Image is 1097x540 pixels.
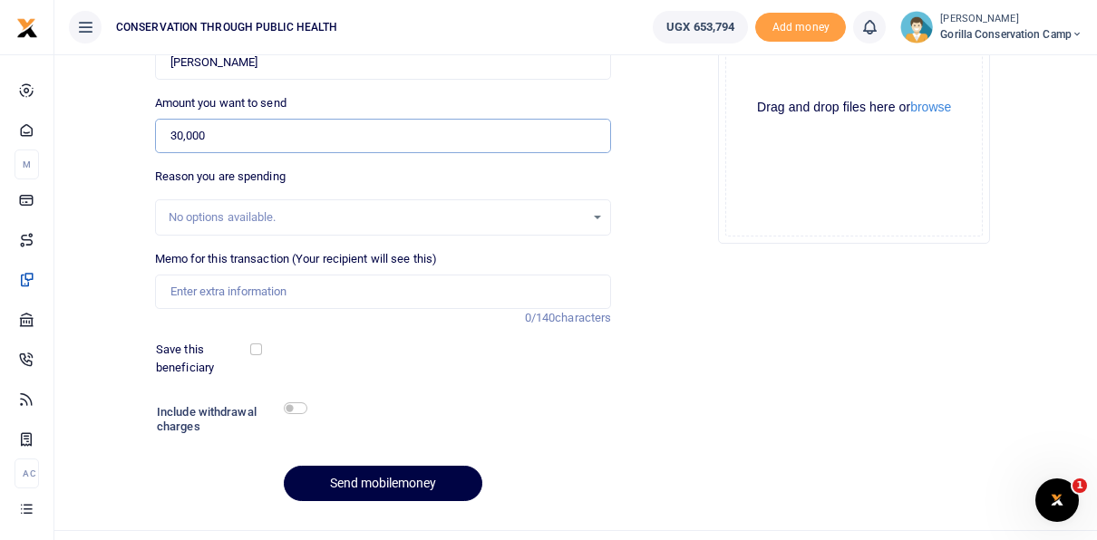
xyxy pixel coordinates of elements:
[653,11,748,43] a: UGX 653,794
[155,45,612,80] input: MTN & Airtel numbers are validated
[157,405,298,433] h6: Include withdrawal charges
[755,13,846,43] li: Toup your wallet
[155,250,438,268] label: Memo for this transaction (Your recipient will see this)
[15,458,39,488] li: Ac
[755,19,846,33] a: Add money
[555,311,611,324] span: characters
[900,11,1082,43] a: profile-user [PERSON_NAME] Gorilla Conservation Camp
[910,101,951,113] button: browse
[155,275,612,309] input: Enter extra information
[155,168,286,186] label: Reason you are spending
[16,17,38,39] img: logo-small
[16,20,38,34] a: logo-small logo-large logo-large
[155,94,286,112] label: Amount you want to send
[726,99,982,116] div: Drag and drop files here or
[900,11,933,43] img: profile-user
[1073,478,1087,493] span: 1
[940,26,1082,43] span: Gorilla Conservation Camp
[755,13,846,43] span: Add money
[284,466,482,501] button: Send mobilemoney
[15,149,39,179] li: M
[940,12,1082,27] small: [PERSON_NAME]
[1035,478,1079,522] iframe: Intercom live chat
[155,119,612,153] input: UGX
[666,18,734,36] span: UGX 653,794
[156,341,253,376] label: Save this beneficiary
[169,208,586,227] div: No options available.
[109,19,345,35] span: CONSERVATION THROUGH PUBLIC HEALTH
[525,311,556,324] span: 0/140
[646,11,755,43] li: Wallet ballance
